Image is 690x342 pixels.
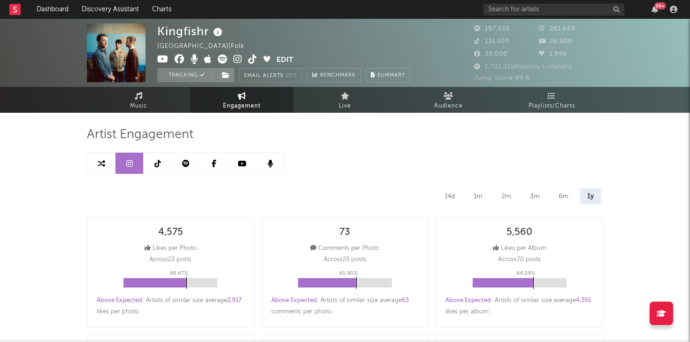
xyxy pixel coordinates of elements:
[493,243,546,254] div: Likes per Album
[474,51,507,57] span: 20,000
[402,297,409,303] span: 63
[397,87,500,113] a: Audience
[539,26,575,32] span: 261,669
[552,188,575,204] div: 6m
[276,54,293,66] button: Edit
[227,297,242,303] span: 2,917
[506,227,532,238] div: 5,560
[576,297,591,303] span: 4,355
[190,87,293,113] a: Engagement
[523,188,547,204] div: 3m
[366,68,410,82] button: Summary
[445,297,491,303] span: Above Expected
[293,87,397,113] a: Live
[97,297,142,303] span: Above Expected
[474,39,509,45] span: 131,500
[286,73,297,78] em: Off
[339,101,351,112] span: Live
[474,26,510,32] span: 197,655
[157,23,225,39] div: Kingfishr
[145,243,197,254] div: Likes per Photo
[494,188,518,204] div: 2m
[529,101,575,112] span: Playlists/Charts
[437,188,462,204] div: 14d
[130,101,147,112] span: Music
[580,188,601,204] div: 1y
[223,101,261,112] span: Engagement
[170,268,188,279] p: 66.67 %
[158,227,183,238] div: 4,575
[652,6,658,13] button: 99+
[654,2,666,9] div: 99 +
[474,75,530,81] span: Jump Score: 84.6
[445,295,593,318] div: : Artists of similar size average likes per album .
[467,188,490,204] div: 1m
[500,87,603,113] a: Playlists/Charts
[339,227,350,238] div: 73
[498,254,541,265] p: Across 70 posts
[539,39,572,45] span: 26,900
[157,68,216,82] button: Tracking
[271,297,317,303] span: Above Expected
[87,87,190,113] a: Music
[157,41,255,52] div: [GEOGRAPHIC_DATA] | Folk
[271,295,419,318] div: : Artists of similar size average comments per photo .
[434,101,463,112] span: Audience
[474,64,572,70] span: 1,701,915 Monthly Listeners
[539,51,567,57] span: 1,996
[324,254,366,265] p: Across 23 posts
[377,73,405,78] span: Summary
[149,254,192,265] p: Across 23 posts
[339,268,358,279] p: 61.90 %
[320,70,356,81] span: Benchmark
[97,295,245,318] div: : Artists of similar size average likes per photo .
[239,68,302,82] button: Email AlertsOff
[307,68,361,82] a: Benchmark
[516,268,535,279] p: 64.29 %
[483,4,624,16] input: Search for artists
[87,129,193,140] span: Artist Engagement
[310,243,379,254] div: Comments per Photo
